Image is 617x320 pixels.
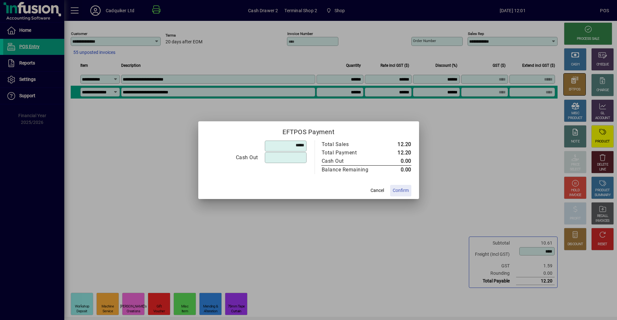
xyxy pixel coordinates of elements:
[390,185,411,196] button: Confirm
[382,140,411,149] td: 12.20
[321,149,382,157] td: Total Payment
[382,165,411,174] td: 0.00
[198,121,419,140] h2: EFTPOS Payment
[322,157,376,165] div: Cash Out
[206,154,258,161] div: Cash Out
[382,157,411,166] td: 0.00
[367,185,388,196] button: Cancel
[393,187,409,194] span: Confirm
[321,140,382,149] td: Total Sales
[322,166,376,174] div: Balance Remaining
[382,149,411,157] td: 12.20
[371,187,384,194] span: Cancel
